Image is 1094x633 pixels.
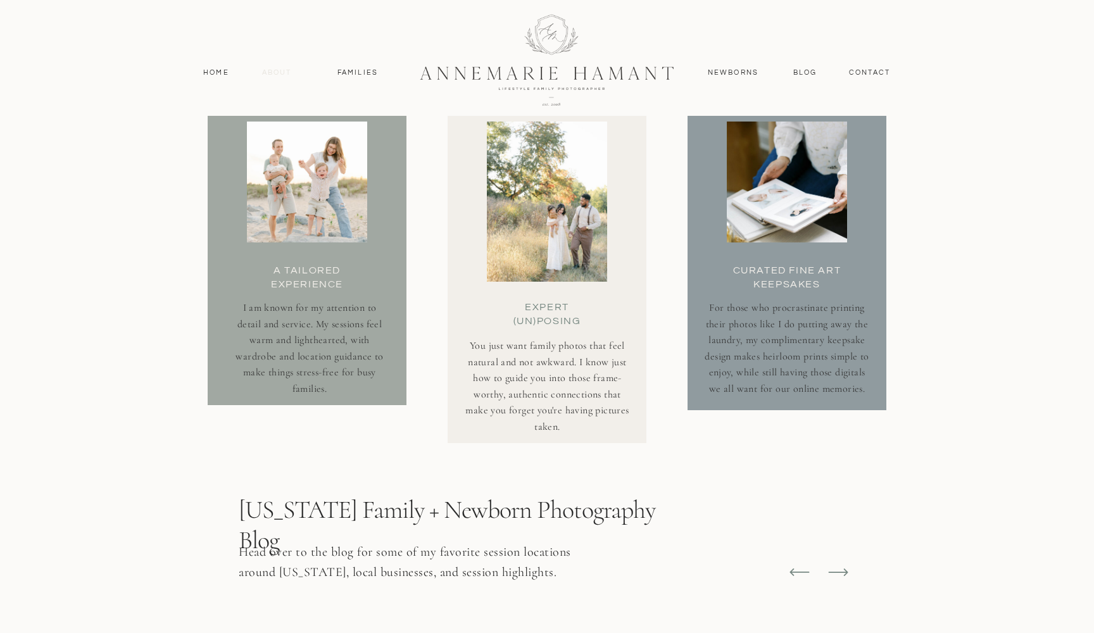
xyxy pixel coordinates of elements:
a: Newborns [703,67,764,78]
p: Head over to the blog for some of my favorite session locations around [US_STATE], local business... [239,542,575,579]
a: Families [329,67,386,78]
a: Home [198,67,235,78]
h3: Curated fine art keepsakes [715,263,858,289]
p: I am known for my attention to detail and service. My sessions feel warm and lighthearted, with w... [234,300,386,399]
a: Blog [790,67,820,78]
h2: [US_STATE] Family + Newborn Photography blog [239,494,684,528]
p: 03 [728,51,846,107]
p: For those who procrastinate printing their photos like I do putting away the laundry, my complime... [705,300,869,399]
a: contact [842,67,897,78]
p: 01 [245,51,369,112]
a: About [258,67,295,78]
h3: A Tailored experience [241,263,374,289]
h3: expert (un)posing [498,300,596,325]
p: You just want family photos that feel natural and not awkward. I know just how to guide you into ... [465,338,630,438]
